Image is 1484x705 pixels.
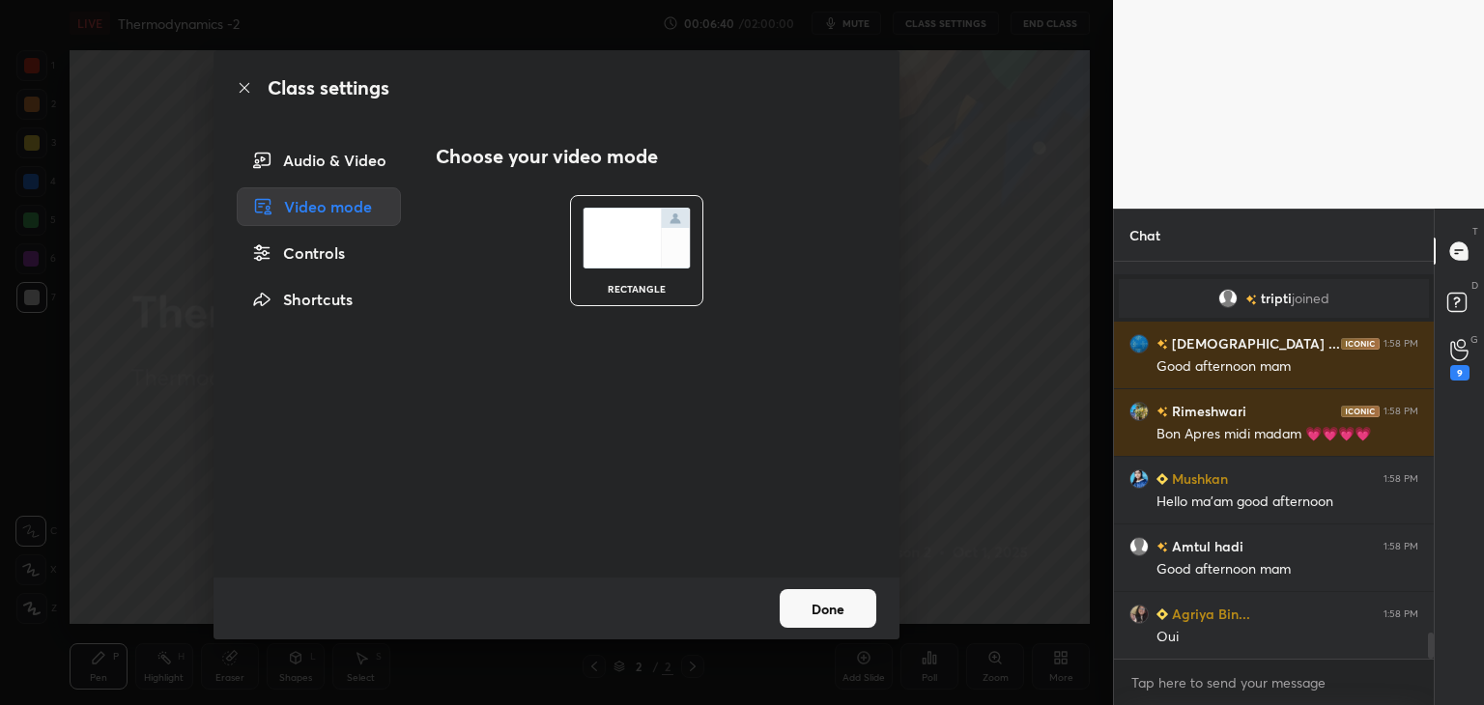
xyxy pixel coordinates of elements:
p: G [1470,332,1478,347]
img: no-rating-badge.077c3623.svg [1156,339,1168,350]
img: 6b52e651e79e4cb18124a991fc7dcb72.png [1129,605,1149,624]
div: grid [1114,262,1434,660]
div: 1:58 PM [1384,608,1418,620]
div: Audio & Video [237,141,401,180]
div: Good afternoon mam [1156,560,1418,579]
div: rectangle [598,284,675,294]
div: 9 [1450,365,1470,381]
img: no-rating-badge.077c3623.svg [1245,295,1257,305]
div: 1:58 PM [1384,541,1418,552]
h6: Mushkan [1168,468,1228,489]
div: Controls [237,234,401,272]
img: default.png [1218,289,1238,308]
h6: [DEMOGRAPHIC_DATA] ... [1168,333,1340,353]
img: e58d833bf9324c669be012bdd6c0e5e7.jpg [1129,334,1149,353]
div: 1:58 PM [1384,406,1418,417]
img: Learner_Badge_beginner_1_8b307cf2a0.svg [1156,608,1168,620]
p: D [1471,278,1478,293]
div: 1:58 PM [1384,338,1418,350]
div: Good afternoon mam [1156,357,1418,377]
h6: Rimeshwari [1168,401,1246,421]
p: Chat [1114,210,1176,261]
div: 1:58 PM [1384,473,1418,485]
button: Done [780,589,876,628]
div: Video mode [237,187,401,226]
div: Shortcuts [237,280,401,319]
h6: Amtul hadi [1168,536,1243,556]
h2: Class settings [268,73,389,102]
img: no-rating-badge.077c3623.svg [1156,407,1168,417]
span: joined [1292,291,1329,306]
img: default.png [1129,537,1149,556]
img: db06483093bd435f826629425c59e47d.jpg [1129,402,1149,421]
img: no-rating-badge.077c3623.svg [1156,542,1168,552]
span: tripti [1261,291,1292,306]
h2: Choose your video mode [436,144,658,169]
div: Oui [1156,628,1418,647]
div: Bon Apres midi madam 💗💗💗💗 [1156,425,1418,444]
img: iconic-dark.1390631f.png [1341,338,1380,350]
p: T [1472,224,1478,239]
img: Learner_Badge_beginner_1_8b307cf2a0.svg [1156,473,1168,485]
h6: Agriya Bin... [1168,604,1250,624]
img: normalScreenIcon.ae25ed63.svg [583,208,691,268]
img: 90b18e9191044717bc08dafa80f71969.jpg [1129,469,1149,489]
div: Hello ma'am good afternoon [1156,493,1418,512]
img: iconic-dark.1390631f.png [1341,406,1380,417]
